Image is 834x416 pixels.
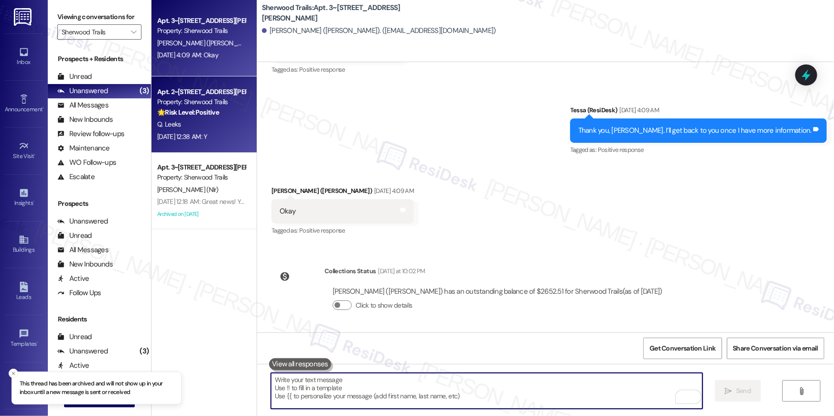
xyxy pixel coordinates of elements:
[57,216,108,226] div: Unanswered
[48,314,151,324] div: Residents
[356,300,412,310] label: Click to show details
[271,186,414,199] div: [PERSON_NAME] ([PERSON_NAME])
[57,361,89,371] div: Active
[372,186,414,196] div: [DATE] 4:09 AM
[715,380,761,402] button: Send
[48,199,151,209] div: Prospects
[131,28,136,36] i: 
[578,126,812,136] div: Thank you, [PERSON_NAME]. I’ll get back to you once I have more information.
[733,343,818,353] span: Share Conversation via email
[57,332,92,342] div: Unread
[34,151,36,158] span: •
[5,185,43,211] a: Insights •
[37,339,38,346] span: •
[57,231,92,241] div: Unread
[798,387,805,395] i: 
[617,105,660,115] div: [DATE] 4:09 AM
[157,185,218,194] span: [PERSON_NAME] (Nlr)
[9,369,18,378] button: Close toast
[157,87,246,97] div: Apt. 2~[STREET_ADDRESS][PERSON_NAME]
[157,26,246,36] div: Property: Sherwood Trails
[157,108,219,117] strong: 🌟 Risk Level: Positive
[57,259,113,269] div: New Inbounds
[57,172,95,182] div: Escalate
[650,343,715,353] span: Get Conversation Link
[5,44,43,70] a: Inbox
[376,266,425,276] div: [DATE] at 10:02 PM
[57,346,108,356] div: Unanswered
[43,105,44,111] span: •
[736,386,751,396] span: Send
[157,197,826,206] div: [DATE] 12:18 AM: Great news! You can now text me for maintenance issues — no more messy apps or s...
[271,224,414,237] div: Tagged as:
[57,129,124,139] div: Review follow-ups
[325,266,376,276] div: Collections Status
[137,344,151,359] div: (3)
[157,97,246,107] div: Property: Sherwood Trails
[5,279,43,305] a: Leads
[5,326,43,352] a: Templates •
[20,380,173,396] p: This thread has been archived and will not show up in your inbox until a new message is sent or r...
[57,86,108,96] div: Unanswered
[57,100,108,110] div: All Messages
[157,132,207,141] div: [DATE] 12:38 AM: Y
[725,387,732,395] i: 
[57,274,89,284] div: Active
[57,245,108,255] div: All Messages
[157,51,218,59] div: [DATE] 4:09 AM: Okay
[157,172,246,182] div: Property: Sherwood Trails
[48,54,151,64] div: Prospects + Residents
[299,226,345,235] span: Positive response
[156,208,247,220] div: Archived on [DATE]
[57,10,141,24] label: Viewing conversations for
[157,16,246,26] div: Apt. 3~[STREET_ADDRESS][PERSON_NAME]
[57,143,110,153] div: Maintenance
[727,338,824,359] button: Share Conversation via email
[57,115,113,125] div: New Inbounds
[333,287,662,297] div: [PERSON_NAME] ([PERSON_NAME]) has an outstanding balance of $2652.51 for Sherwood Trails (as of [...
[14,8,33,26] img: ResiDesk Logo
[5,138,43,164] a: Site Visit •
[570,105,827,118] div: Tessa (ResiDesk)
[271,373,703,409] textarea: To enrich screen reader interactions, please activate Accessibility in Grammarly extension settings
[598,146,644,154] span: Positive response
[271,63,404,76] div: Tagged as:
[262,3,453,23] b: Sherwood Trails: Apt. 3~[STREET_ADDRESS][PERSON_NAME]
[570,143,827,157] div: Tagged as:
[643,338,722,359] button: Get Conversation Link
[157,162,246,172] div: Apt. 3~[STREET_ADDRESS][PERSON_NAME]
[33,198,34,205] span: •
[62,24,126,40] input: All communities
[57,72,92,82] div: Unread
[262,26,496,36] div: [PERSON_NAME] ([PERSON_NAME]). ([EMAIL_ADDRESS][DOMAIN_NAME])
[5,373,43,398] a: Account
[5,232,43,257] a: Buildings
[157,39,259,47] span: [PERSON_NAME] ([PERSON_NAME])
[280,206,295,216] div: Okay
[299,65,345,74] span: Positive response
[137,84,151,98] div: (3)
[57,158,116,168] div: WO Follow-ups
[157,120,181,128] span: Q. Leeks
[57,288,101,298] div: Follow Ups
